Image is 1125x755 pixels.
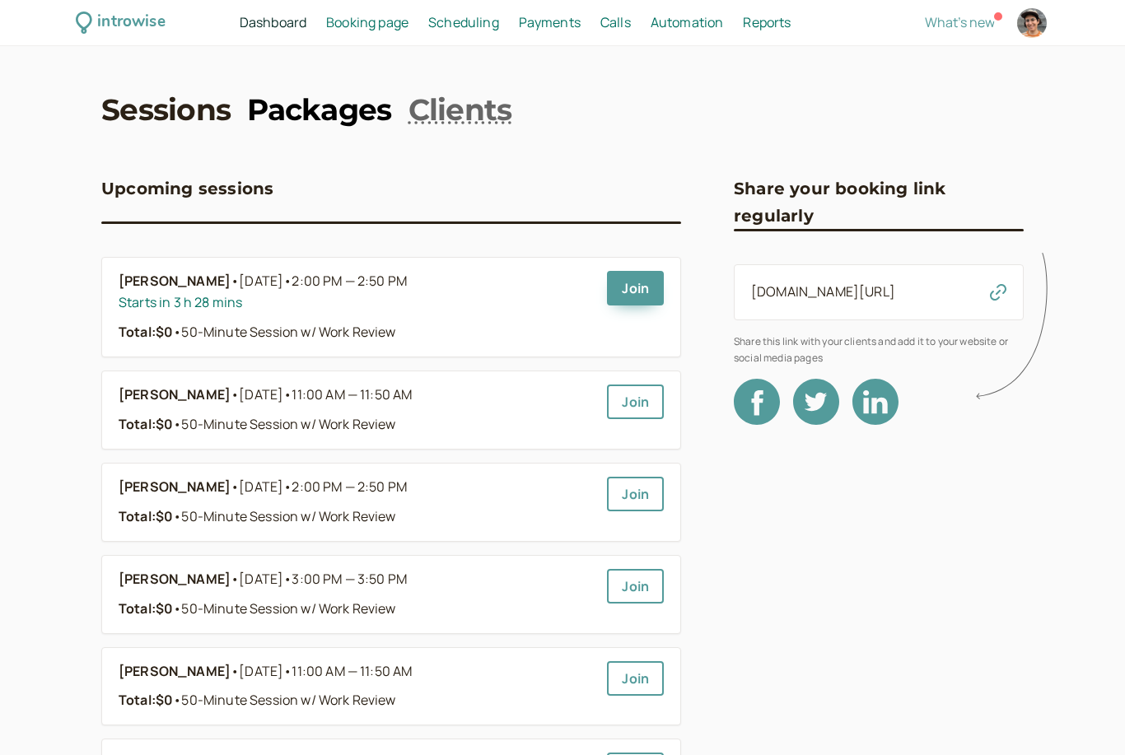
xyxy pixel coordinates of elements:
a: Reports [743,12,791,34]
button: What's new [925,15,995,30]
span: Automation [651,13,724,31]
span: What's new [925,13,995,31]
span: 50-Minute Session w/ Work Review [173,507,395,525]
span: • [231,384,239,406]
span: 50-Minute Session w/ Work Review [173,323,395,341]
a: [PERSON_NAME]•[DATE]•2:00 PM — 2:50 PMStarts in 3 h 28 minsTotal:$0•50-Minute Session w/ Work Review [119,271,594,343]
a: [PERSON_NAME]•[DATE]•2:00 PM — 2:50 PMTotal:$0•50-Minute Session w/ Work Review [119,477,594,528]
a: Booking page [326,12,408,34]
a: introwise [76,10,166,35]
a: Account [1015,6,1049,40]
h3: Share your booking link regularly [734,175,1024,229]
a: Join [607,569,664,604]
a: Join [607,477,664,511]
span: 50-Minute Session w/ Work Review [173,599,395,618]
span: Calls [600,13,631,31]
span: 11:00 AM — 11:50 AM [292,385,412,403]
span: Share this link with your clients and add it to your website or social media pages [734,333,1024,366]
span: • [231,477,239,498]
a: Dashboard [240,12,306,34]
span: • [231,271,239,292]
a: Join [607,384,664,419]
span: • [283,662,292,680]
span: Dashboard [240,13,306,31]
span: • [283,478,292,496]
span: • [173,599,181,618]
span: [DATE] [239,661,412,683]
span: [DATE] [239,384,412,406]
span: 2:00 PM — 2:50 PM [292,478,407,496]
span: 11:00 AM — 11:50 AM [292,662,412,680]
strong: Total: $0 [119,599,173,618]
b: [PERSON_NAME] [119,661,231,683]
span: • [231,569,239,590]
span: [DATE] [239,271,407,292]
span: • [173,691,181,709]
span: [DATE] [239,569,407,590]
span: Scheduling [428,13,499,31]
a: Automation [651,12,724,34]
span: 3:00 PM — 3:50 PM [292,570,407,588]
span: • [283,570,292,588]
a: Join [607,271,664,305]
span: • [173,507,181,525]
strong: Total: $0 [119,323,173,341]
a: [DOMAIN_NAME][URL] [751,282,895,301]
strong: Total: $0 [119,507,173,525]
span: Reports [743,13,791,31]
strong: Total: $0 [119,691,173,709]
a: [PERSON_NAME]•[DATE]•11:00 AM — 11:50 AMTotal:$0•50-Minute Session w/ Work Review [119,384,594,436]
h3: Upcoming sessions [101,175,273,202]
a: [PERSON_NAME]•[DATE]•11:00 AM — 11:50 AMTotal:$0•50-Minute Session w/ Work Review [119,661,594,712]
a: Clients [408,89,512,130]
b: [PERSON_NAME] [119,477,231,498]
span: • [231,661,239,683]
span: • [173,415,181,433]
div: introwise [97,10,165,35]
iframe: Chat Widget [1043,676,1125,755]
span: [DATE] [239,477,407,498]
span: Booking page [326,13,408,31]
a: Scheduling [428,12,499,34]
a: [PERSON_NAME]•[DATE]•3:00 PM — 3:50 PMTotal:$0•50-Minute Session w/ Work Review [119,569,594,620]
b: [PERSON_NAME] [119,569,231,590]
b: [PERSON_NAME] [119,271,231,292]
div: Starts in 3 h 28 mins [119,292,594,314]
a: Payments [519,12,581,34]
span: 50-Minute Session w/ Work Review [173,691,395,709]
span: • [283,385,292,403]
span: 2:00 PM — 2:50 PM [292,272,407,290]
span: Payments [519,13,581,31]
span: • [283,272,292,290]
a: Packages [247,89,391,130]
a: Calls [600,12,631,34]
a: Join [607,661,664,696]
span: 50-Minute Session w/ Work Review [173,415,395,433]
span: • [173,323,181,341]
b: [PERSON_NAME] [119,384,231,406]
strong: Total: $0 [119,415,173,433]
a: Sessions [101,89,231,130]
